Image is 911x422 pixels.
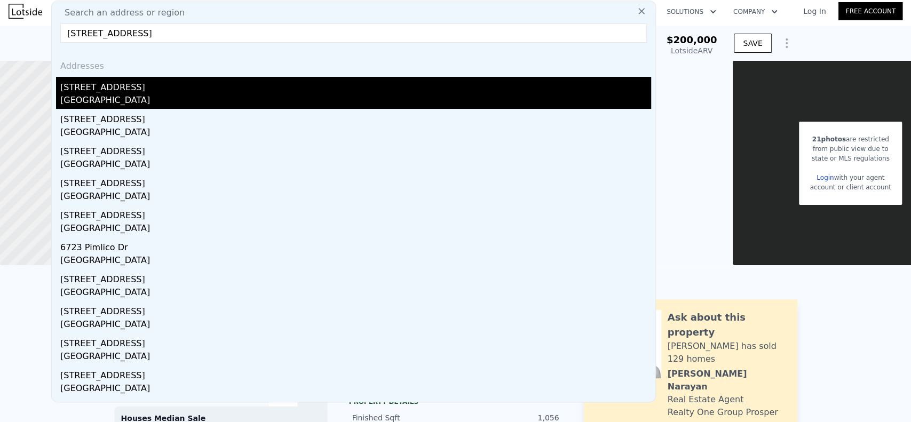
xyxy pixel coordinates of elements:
div: Real Estate Agent [668,393,744,406]
span: with your agent [834,174,884,181]
button: Solutions [658,2,725,21]
div: [GEOGRAPHIC_DATA] [60,126,651,141]
div: Lotside ARV [667,45,717,56]
button: Show Options [776,33,797,54]
a: Log In [790,6,838,17]
div: state or MLS regulations [810,154,891,163]
div: from public view due to [810,144,891,154]
span: 21 photos [812,136,846,143]
div: [GEOGRAPHIC_DATA] [60,158,651,173]
div: [STREET_ADDRESS] [60,173,651,190]
div: [STREET_ADDRESS] [60,205,651,222]
div: [GEOGRAPHIC_DATA] [60,382,651,397]
div: Ask about this property [668,310,787,340]
div: [STREET_ADDRESS] [60,269,651,286]
div: [GEOGRAPHIC_DATA] [60,94,651,109]
div: [PERSON_NAME] Narayan [668,368,787,393]
div: [GEOGRAPHIC_DATA] [60,190,651,205]
div: [STREET_ADDRESS] [60,109,651,126]
div: are restricted [810,134,891,144]
div: [STREET_ADDRESS] [60,77,651,94]
div: [GEOGRAPHIC_DATA] [60,254,651,269]
div: [STREET_ADDRESS] [60,301,651,318]
div: Realty One Group Prosper [668,406,778,419]
div: [PERSON_NAME] has sold 129 homes [668,340,787,365]
button: SAVE [734,34,771,53]
div: account or client account [810,182,891,192]
div: [GEOGRAPHIC_DATA] [60,286,651,301]
div: [GEOGRAPHIC_DATA] [60,222,651,237]
a: Free Account [838,2,902,20]
div: [GEOGRAPHIC_DATA] [60,350,651,365]
div: [GEOGRAPHIC_DATA] [60,318,651,333]
button: Company [725,2,786,21]
img: Lotside [9,4,42,19]
div: [STREET_ADDRESS] [60,333,651,350]
div: Addresses [56,51,651,77]
div: [STREET_ADDRESS] [60,141,651,158]
input: Enter an address, city, region, neighborhood or zip code [60,23,647,43]
span: Search an address or region [56,6,185,19]
span: $200,000 [667,34,717,45]
div: 6723 Pimlico Dr [60,237,651,254]
div: [STREET_ADDRESS] [60,365,651,382]
a: Login [817,174,834,181]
